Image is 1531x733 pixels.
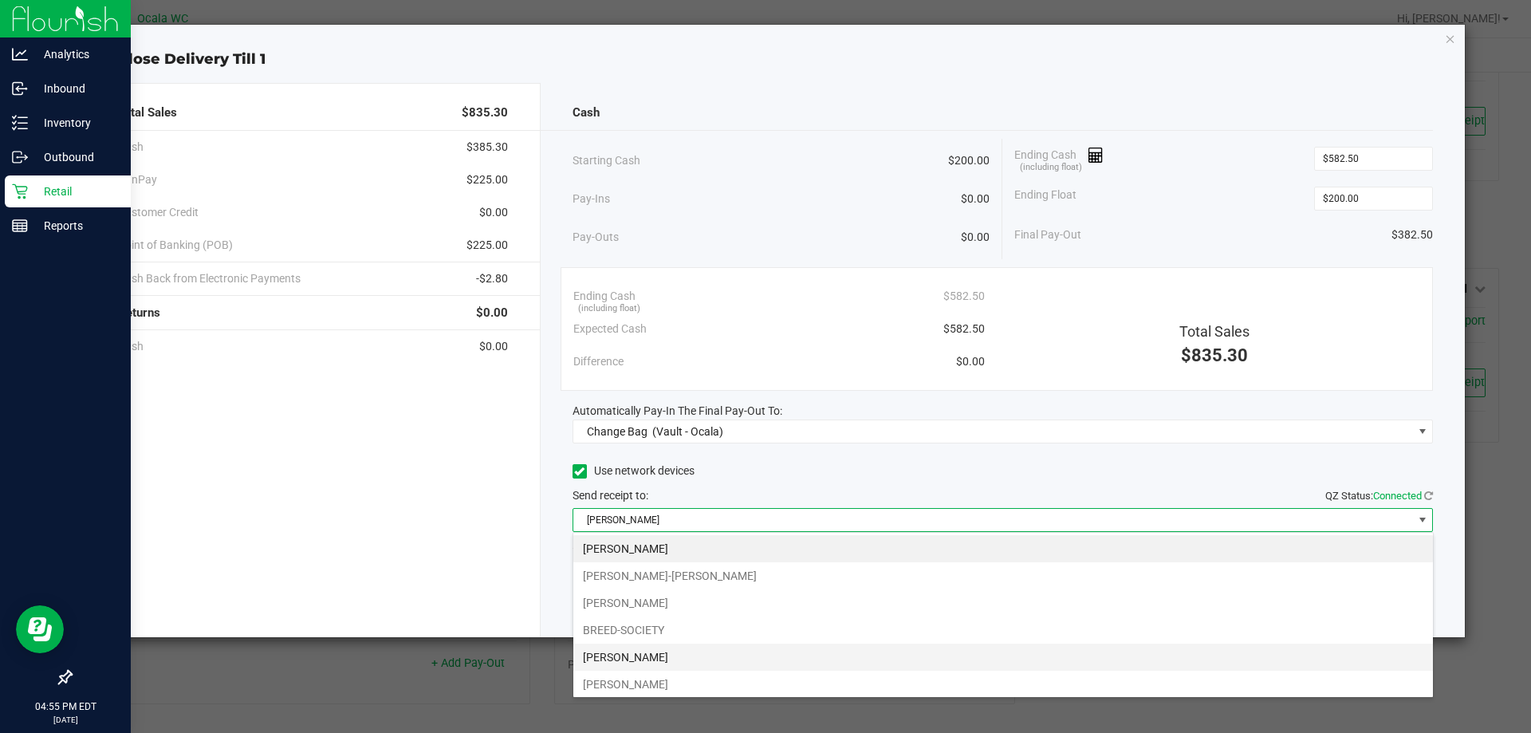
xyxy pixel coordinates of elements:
li: [PERSON_NAME] [573,589,1433,617]
span: (including float) [578,302,640,316]
p: Inventory [28,113,124,132]
span: $835.30 [1181,345,1248,365]
span: $0.00 [476,304,508,322]
span: Pay-Ins [573,191,610,207]
span: Total Sales [1179,323,1250,340]
p: Analytics [28,45,124,64]
span: $225.00 [466,171,508,188]
li: [PERSON_NAME]-[PERSON_NAME] [573,562,1433,589]
div: Returns [118,296,508,330]
span: Cash Back from Electronic Payments [118,270,301,287]
inline-svg: Analytics [12,46,28,62]
span: Ending Float [1014,187,1076,211]
li: BREED-SOCIETY [573,617,1433,644]
span: $0.00 [956,353,985,370]
li: [PERSON_NAME] [573,535,1433,562]
span: Total Sales [118,104,177,122]
span: $0.00 [961,229,990,246]
span: $582.50 [943,288,985,305]
span: $0.00 [479,338,508,355]
span: Pay-Outs [573,229,619,246]
span: $385.30 [466,139,508,156]
inline-svg: Reports [12,218,28,234]
span: $0.00 [961,191,990,207]
p: Outbound [28,148,124,167]
span: [PERSON_NAME] [573,509,1413,531]
span: Point of Banking (POB) [118,237,233,254]
span: Final Pay-Out [1014,227,1081,243]
li: [PERSON_NAME] [573,644,1433,671]
span: Starting Cash [573,152,640,169]
iframe: Resource center [16,605,64,653]
span: $225.00 [466,237,508,254]
p: [DATE] [7,714,124,726]
span: $382.50 [1391,227,1433,243]
inline-svg: Outbound [12,149,28,165]
div: Close Delivery Till 1 [78,49,1466,70]
span: Ending Cash [1014,147,1104,171]
span: -$2.80 [476,270,508,287]
span: CanPay [118,171,157,188]
span: Customer Credit [118,204,199,221]
span: Difference [573,353,624,370]
span: $582.50 [943,321,985,337]
span: QZ Status: [1325,490,1433,502]
inline-svg: Retail [12,183,28,199]
span: $835.30 [462,104,508,122]
span: (including float) [1020,161,1082,175]
span: Connected [1373,490,1422,502]
li: [PERSON_NAME] [573,671,1433,698]
p: 04:55 PM EDT [7,700,124,714]
span: Ending Cash [573,288,636,305]
span: $200.00 [948,152,990,169]
span: Expected Cash [573,321,647,337]
span: Cash [573,104,600,122]
span: Change Bag [587,425,647,438]
p: Inbound [28,79,124,98]
p: Retail [28,182,124,201]
span: $0.00 [479,204,508,221]
inline-svg: Inventory [12,115,28,131]
span: (Vault - Ocala) [652,425,723,438]
p: Reports [28,216,124,235]
span: Automatically Pay-In The Final Pay-Out To: [573,404,782,417]
inline-svg: Inbound [12,81,28,97]
label: Use network devices [573,463,695,479]
span: Send receipt to: [573,489,648,502]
